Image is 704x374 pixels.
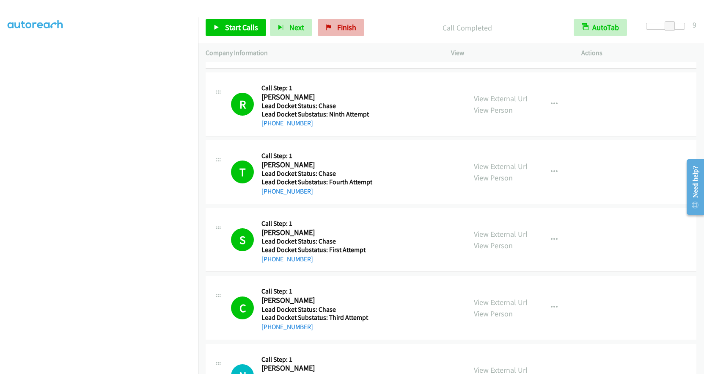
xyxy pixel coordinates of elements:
[261,169,372,178] h5: Lead Docket Status: Chase
[261,287,370,296] h5: Call Step: 1
[451,48,566,58] p: View
[261,160,370,170] h2: [PERSON_NAME]
[289,22,304,32] span: Next
[261,187,313,195] a: [PHONE_NUMBER]
[261,313,370,322] h5: Lead Docket Substatus: Third Attempt
[474,241,513,250] a: View Person
[581,48,696,58] p: Actions
[261,323,313,331] a: [PHONE_NUMBER]
[206,48,436,58] p: Company Information
[261,228,370,238] h2: [PERSON_NAME]
[574,19,627,36] button: AutoTab
[261,152,372,160] h5: Call Step: 1
[225,22,258,32] span: Start Calls
[261,255,313,263] a: [PHONE_NUMBER]
[337,22,356,32] span: Finish
[474,297,528,307] a: View External Url
[376,22,558,33] p: Call Completed
[474,309,513,319] a: View Person
[261,219,370,228] h5: Call Step: 1
[270,19,312,36] button: Next
[261,102,370,110] h5: Lead Docket Status: Chase
[474,161,528,171] a: View External Url
[261,237,370,246] h5: Lead Docket Status: Chase
[474,229,528,239] a: View External Url
[231,228,254,251] h1: S
[261,178,372,186] h5: Lead Docket Substatus: Fourth Attempt
[679,153,704,221] iframe: Resource Center
[474,94,528,103] a: View External Url
[261,119,313,127] a: [PHONE_NUMBER]
[261,92,370,102] h2: [PERSON_NAME]
[231,161,254,183] h1: T
[261,355,370,364] h5: Call Step: 1
[261,363,370,373] h2: [PERSON_NAME]
[474,173,513,183] a: View Person
[318,19,364,36] a: Finish
[261,84,370,92] h5: Call Step: 1
[261,246,370,254] h5: Lead Docket Substatus: First Attempt
[231,296,254,319] h1: C
[261,296,370,305] h2: [PERSON_NAME]
[474,105,513,115] a: View Person
[231,93,254,116] h1: R
[693,19,696,30] div: 9
[206,19,266,36] a: Start Calls
[261,305,370,314] h5: Lead Docket Status: Chase
[261,110,370,119] h5: Lead Docket Substatus: Ninth Attempt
